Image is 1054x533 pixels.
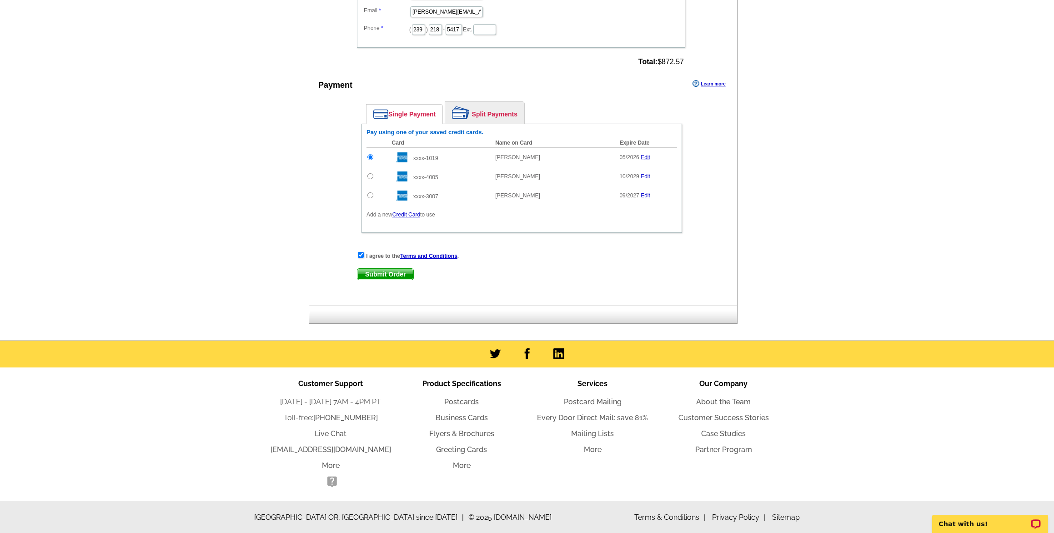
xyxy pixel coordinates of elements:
p: Add a new to use [366,211,677,219]
a: More [453,461,471,470]
span: 10/2029 [619,173,639,180]
span: [PERSON_NAME] [495,154,540,161]
dd: ( ) - Ext. [361,22,681,36]
span: Submit Order [357,269,413,280]
a: Business Cards [436,413,488,422]
a: Single Payment [366,105,442,124]
a: More [322,461,340,470]
a: Split Payments [445,102,524,124]
strong: Total: [638,58,657,65]
th: Expire Date [615,138,677,148]
span: Services [577,379,607,388]
span: [PERSON_NAME] [495,192,540,199]
span: Our Company [699,379,748,388]
img: split-payment.png [452,106,470,119]
a: Postcard Mailing [564,397,622,406]
span: Customer Support [298,379,363,388]
a: [PHONE_NUMBER] [313,413,378,422]
span: 09/2027 [619,192,639,199]
label: Email [364,6,409,15]
a: Edit [641,173,650,180]
th: Name on Card [491,138,615,148]
span: [PERSON_NAME] [495,173,540,180]
a: Learn more [693,80,725,87]
img: single-payment.png [373,109,388,119]
th: Card [387,138,491,148]
a: Every Door Direct Mail: save 81% [537,413,648,422]
a: Live Chat [315,429,346,438]
a: More [584,445,602,454]
a: Postcards [444,397,479,406]
a: Privacy Policy [712,513,766,522]
span: [GEOGRAPHIC_DATA] OR, [GEOGRAPHIC_DATA] since [DATE] [254,512,464,523]
a: Customer Success Stories [678,413,769,422]
h6: Pay using one of your saved credit cards. [366,129,677,136]
span: 05/2026 [619,154,639,161]
a: Terms & Conditions [634,513,706,522]
span: xxxx-1019 [413,155,438,161]
li: [DATE] - [DATE] 7AM - 4PM PT [265,397,396,407]
a: Sitemap [772,513,800,522]
strong: I agree to the . [366,253,459,259]
a: Mailing Lists [571,429,614,438]
span: xxxx-4005 [413,174,438,181]
a: Edit [641,154,650,161]
a: Partner Program [695,445,752,454]
a: Credit Card [392,211,420,218]
img: amex.gif [392,191,407,201]
span: Product Specifications [422,379,501,388]
img: amex.gif [392,171,407,181]
li: Toll-free: [265,412,396,423]
a: Edit [641,192,650,199]
a: Terms and Conditions [400,253,457,259]
img: amex.gif [392,152,407,162]
a: Case Studies [701,429,746,438]
iframe: LiveChat chat widget [926,504,1054,533]
div: Payment [318,79,352,91]
a: [EMAIL_ADDRESS][DOMAIN_NAME] [271,445,391,454]
span: $872.57 [638,58,684,66]
label: Phone [364,24,409,32]
span: © 2025 [DOMAIN_NAME] [468,512,552,523]
span: xxxx-3007 [413,193,438,200]
a: Greeting Cards [436,445,487,454]
a: Flyers & Brochures [429,429,494,438]
a: About the Team [696,397,751,406]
